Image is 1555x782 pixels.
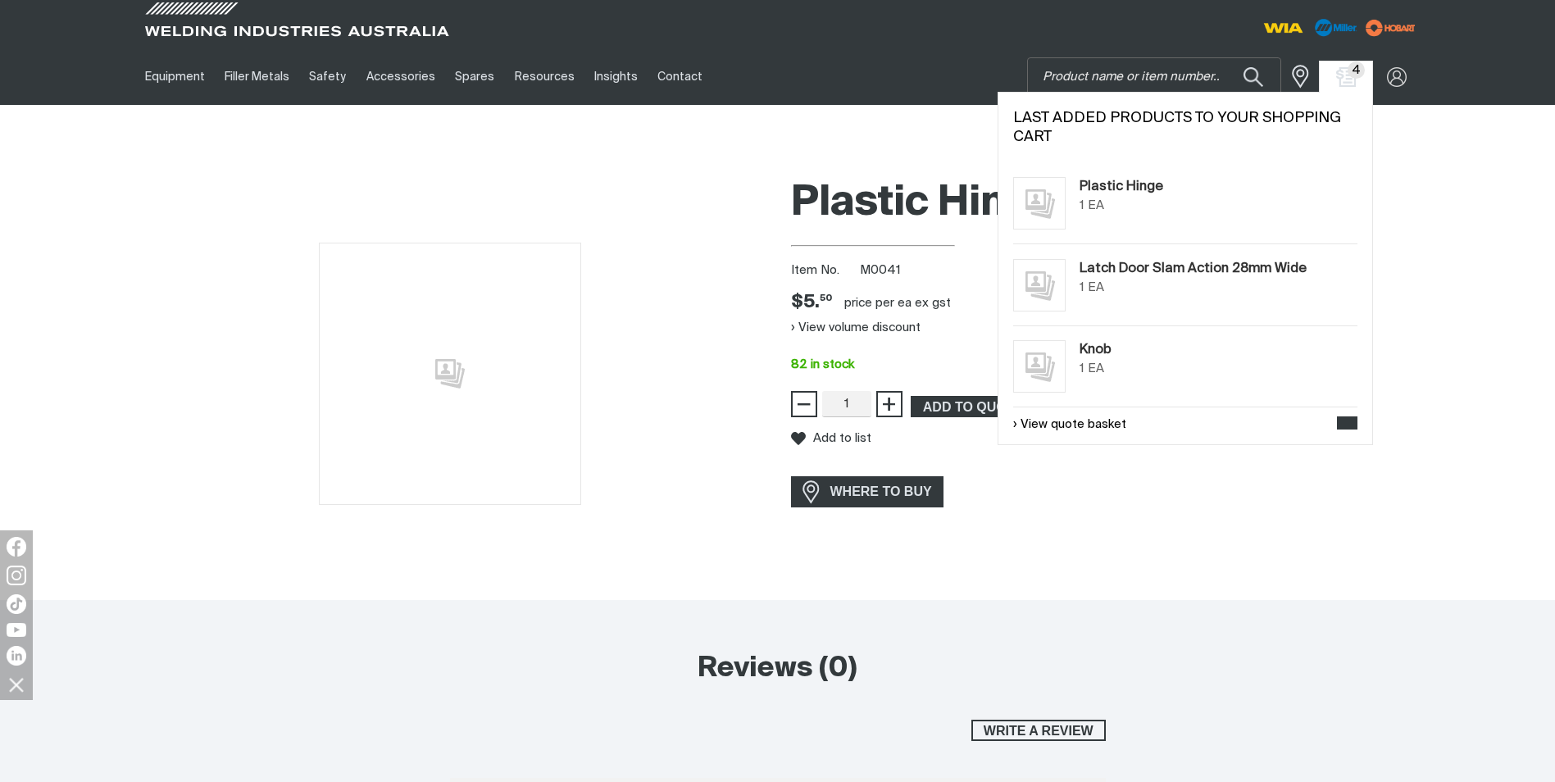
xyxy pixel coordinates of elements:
span: Write a review [973,720,1104,741]
span: 82 in stock [791,358,854,371]
img: Facebook [7,537,26,557]
a: View quote basket [1013,416,1126,434]
img: No image for this product [319,243,581,505]
a: Knob [1080,340,1112,360]
div: EA [1088,197,1104,216]
a: Plastic Hinge [1080,177,1163,197]
span: M0041 [860,264,901,276]
a: Spares [445,48,504,105]
h2: Last added products to your shopping cart [1013,109,1357,147]
button: Search products [1225,57,1281,96]
input: Product name or item number... [1028,58,1280,95]
a: Shopping cart (4 product(s)) [1333,67,1359,87]
span: − [796,390,812,418]
a: Resources [504,48,584,105]
sup: 50 [820,293,832,302]
span: ADD TO QUOTE BASKET [912,396,1091,417]
img: miller [1361,16,1421,40]
div: EA [1088,360,1104,379]
a: WHERE TO BUY [791,476,944,507]
a: Accessories [357,48,445,105]
a: Safety [299,48,356,105]
span: 1 [1080,281,1084,293]
button: Write a review [971,720,1106,741]
img: YouTube [7,623,26,637]
img: hide socials [2,671,30,698]
span: 1 [1080,199,1084,211]
a: Filler Metals [215,48,299,105]
span: 4 [1348,61,1366,79]
a: Latch Door Slam Action 28mm Wide [1080,259,1307,279]
button: Add to list [791,431,871,446]
button: Add Plastic Hinge to the shopping cart [911,396,1093,417]
a: Insights [584,48,648,105]
span: Item No. [791,261,857,280]
img: No image for this product [1013,177,1066,230]
span: $5. [791,291,832,315]
div: Price [791,291,832,315]
div: EA [1088,279,1104,298]
span: Add to list [813,431,871,445]
nav: Main [135,48,1099,105]
span: 1 [1080,362,1084,375]
span: + [881,390,897,418]
img: LinkedIn [7,646,26,666]
a: Equipment [135,48,215,105]
h1: Plastic Hinge [791,177,1421,230]
h2: Reviews (0) [450,651,1106,687]
button: View volume discount [791,315,921,341]
div: ex gst [915,295,951,311]
img: No image for this product [1013,340,1066,393]
a: Contact [648,48,712,105]
img: No image for this product [1013,259,1066,311]
div: price per EA [844,295,912,311]
span: WHERE TO BUY [820,479,943,505]
img: Instagram [7,566,26,585]
img: TikTok [7,594,26,614]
